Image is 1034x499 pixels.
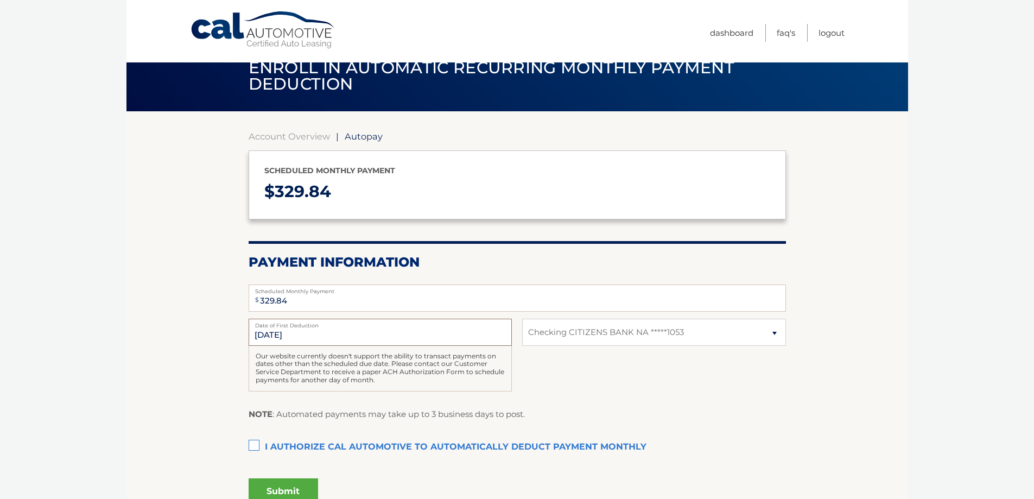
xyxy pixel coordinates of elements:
[249,285,786,293] label: Scheduled Monthly Payment
[249,346,512,391] div: Our website currently doesn't support the ability to transact payments on dates other than the sc...
[252,288,262,312] span: $
[249,407,525,421] p: : Automated payments may take up to 3 business days to post.
[249,409,272,419] strong: NOTE
[249,319,512,346] input: Payment Date
[336,131,339,142] span: |
[264,178,770,206] p: $
[190,11,337,49] a: Cal Automotive
[710,24,753,42] a: Dashboard
[275,181,331,201] span: 329.84
[777,24,795,42] a: FAQ's
[819,24,845,42] a: Logout
[264,164,770,178] p: Scheduled monthly payment
[249,131,330,142] a: Account Overview
[249,58,734,94] span: Enroll in automatic recurring monthly payment deduction
[249,319,512,327] label: Date of First Deduction
[249,437,786,458] label: I authorize cal automotive to automatically deduct payment monthly
[249,285,786,312] input: Payment Amount
[345,131,383,142] span: Autopay
[249,254,786,270] h2: Payment Information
